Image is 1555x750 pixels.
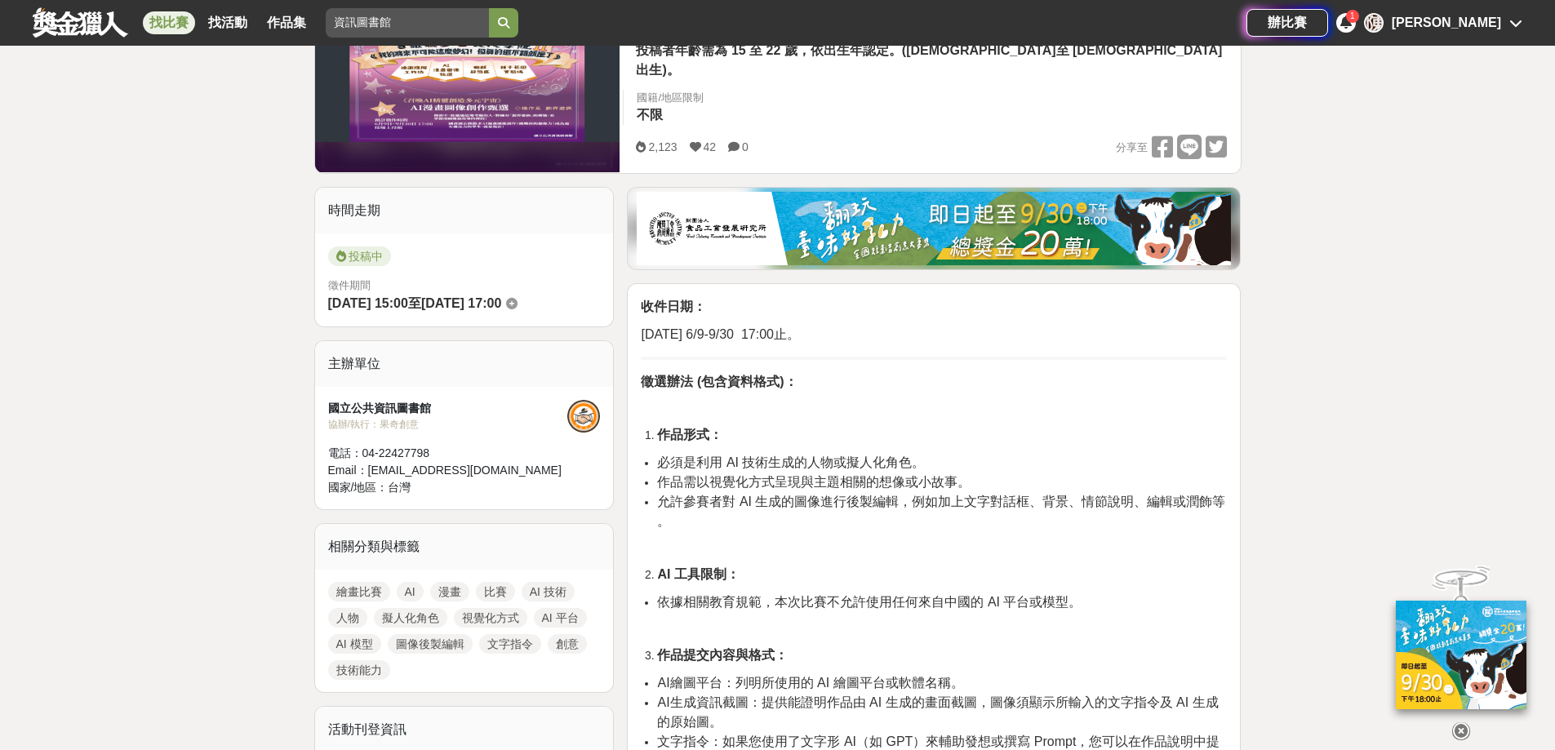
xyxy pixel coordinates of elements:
[637,90,704,106] div: 國籍/地區限制
[657,567,739,581] strong: AI 工具限制：
[657,676,963,690] span: AI繪圖平台：列明所使用的 AI 繪圖平台或軟體名稱。
[522,582,575,601] a: AI 技術
[454,608,527,628] a: 視覺化方式
[1364,13,1384,33] div: 陳
[260,11,313,34] a: 作品集
[430,582,469,601] a: 漫畫
[315,341,614,387] div: 主辦單位
[328,246,391,266] span: 投稿中
[328,660,390,680] a: 技術能力
[657,495,1225,528] span: 允許參賽者對 AI 生成的圖像進行後製編輯，例如加上文字對話框、背景、情節說明、編輯或潤飾等 。
[657,475,971,489] span: 作品需以視覺化方式呈現與主題相關的想像或小故事。
[421,296,501,310] span: [DATE] 17:00
[143,11,195,34] a: 找比賽
[742,140,749,153] span: 0
[1396,601,1526,709] img: ff197300-f8ee-455f-a0ae-06a3645bc375.jpg
[704,140,717,153] span: 42
[388,634,473,654] a: 圖像後製編輯
[637,108,663,122] span: 不限
[315,188,614,233] div: 時間走期
[1350,11,1355,20] span: 1
[657,595,1082,609] span: 依據相關教育規範，本次比賽不允許使用任何來自中國的 AI 平台或模型。
[328,634,381,654] a: AI 模型
[408,296,421,310] span: 至
[328,296,408,310] span: [DATE] 15:00
[648,140,677,153] span: 2,123
[328,279,371,291] span: 徵件期間
[326,8,489,38] input: 2025高通台灣AI黑客松
[1116,135,1148,160] span: 分享至
[657,455,925,469] span: 必須是利用 AI 技術生成的人物或擬人化角色。
[328,608,367,628] a: 人物
[328,462,568,479] div: Email： [EMAIL_ADDRESS][DOMAIN_NAME]
[388,481,411,494] span: 台灣
[374,608,447,628] a: 擬人化角色
[328,400,568,417] div: 國立公共資訊圖書館
[328,481,389,494] span: 國家/地區：
[476,582,515,601] a: 比賽
[328,582,390,601] a: 繪畫比賽
[328,417,568,432] div: 協辦/執行： 果奇創意
[657,428,722,442] strong: 作品形式：
[479,634,541,654] a: 文字指令
[548,634,587,654] a: 創意
[1246,9,1328,37] a: 辦比賽
[636,43,1222,77] span: 投稿者年齡需為 15 至 22 歲，依出生年認定。([DEMOGRAPHIC_DATA]至 [DEMOGRAPHIC_DATA] 出生)。
[657,648,788,662] strong: 作品提交內容與格式：
[397,582,424,601] a: AI
[1392,13,1501,33] div: [PERSON_NAME]
[641,300,706,313] strong: 收件日期：
[657,695,1218,729] span: AI生成資訊截圖：提供能證明作品由 AI 生成的畫面截圖，圖像須顯示所輸入的文字指令及 AI 生成的原始圖。
[202,11,254,34] a: 找活動
[637,192,1231,265] img: b0ef2173-5a9d-47ad-b0e3-de335e335c0a.jpg
[641,375,797,388] strong: 徵選辦法 (包含資料格式)：
[641,327,799,341] span: [DATE] 6/9-9/30 17:00止。
[534,608,587,628] a: AI 平台
[315,524,614,570] div: 相關分類與標籤
[328,445,568,462] div: 電話： 04-22427798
